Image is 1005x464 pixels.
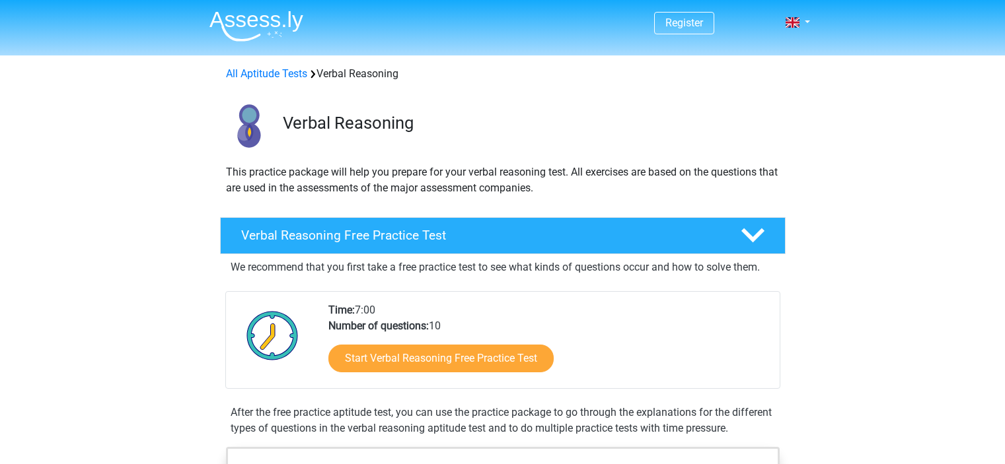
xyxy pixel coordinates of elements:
[215,217,791,254] a: Verbal Reasoning Free Practice Test
[283,113,775,133] h3: Verbal Reasoning
[318,302,779,388] div: 7:00 10
[221,66,785,82] div: Verbal Reasoning
[239,302,306,368] img: Clock
[328,304,355,316] b: Time:
[225,405,780,436] div: After the free practice aptitude test, you can use the practice package to go through the explana...
[665,17,703,29] a: Register
[241,228,720,243] h4: Verbal Reasoning Free Practice Test
[226,164,780,196] p: This practice package will help you prepare for your verbal reasoning test. All exercises are bas...
[221,98,277,154] img: verbal reasoning
[328,345,554,372] a: Start Verbal Reasoning Free Practice Test
[209,11,303,42] img: Assessly
[328,319,429,332] b: Number of questions:
[231,259,775,275] p: We recommend that you first take a free practice test to see what kinds of questions occur and ho...
[226,67,307,80] a: All Aptitude Tests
